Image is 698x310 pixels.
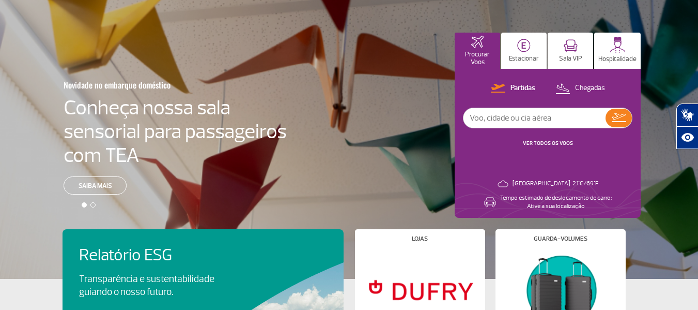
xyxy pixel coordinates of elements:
[500,194,612,211] p: Tempo estimado de deslocamento de carro: Ative a sua localização
[676,104,698,149] div: Plugin de acessibilidade da Hand Talk.
[510,83,535,93] p: Partidas
[79,246,327,299] a: Relatório ESGTransparência e sustentabilidade guiando o nosso futuro.
[501,33,547,69] button: Estacionar
[523,140,573,146] a: VER TODOS OS VOOS
[471,36,484,48] img: airplaneHomeActive.svg
[517,39,531,52] img: carParkingHome.svg
[564,39,578,52] img: vipRoom.svg
[534,236,587,242] h4: Guarda-volumes
[513,180,598,188] p: [GEOGRAPHIC_DATA]: 21°C/69°F
[575,83,605,93] p: Chegadas
[598,55,637,63] p: Hospitalidade
[463,108,606,128] input: Voo, cidade ou cia aérea
[509,55,539,63] p: Estacionar
[488,82,538,95] button: Partidas
[64,176,127,195] a: Saiba mais
[610,37,626,53] img: hospitality.svg
[412,236,428,242] h4: Lojas
[548,33,593,69] button: Sala VIP
[559,55,582,63] p: Sala VIP
[460,51,495,66] p: Procurar Voos
[455,33,500,69] button: Procurar Voos
[79,273,226,299] p: Transparência e sustentabilidade guiando o nosso futuro.
[594,33,641,69] button: Hospitalidade
[552,82,608,95] button: Chegadas
[79,246,243,265] h4: Relatório ESG
[520,139,576,147] button: VER TODOS OS VOOS
[676,126,698,149] button: Abrir recursos assistivos.
[676,104,698,126] button: Abrir tradutor de língua de sinais.
[64,96,287,167] h4: Conheça nossa sala sensorial para passageiros com TEA
[64,74,236,96] h3: Novidade no embarque doméstico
